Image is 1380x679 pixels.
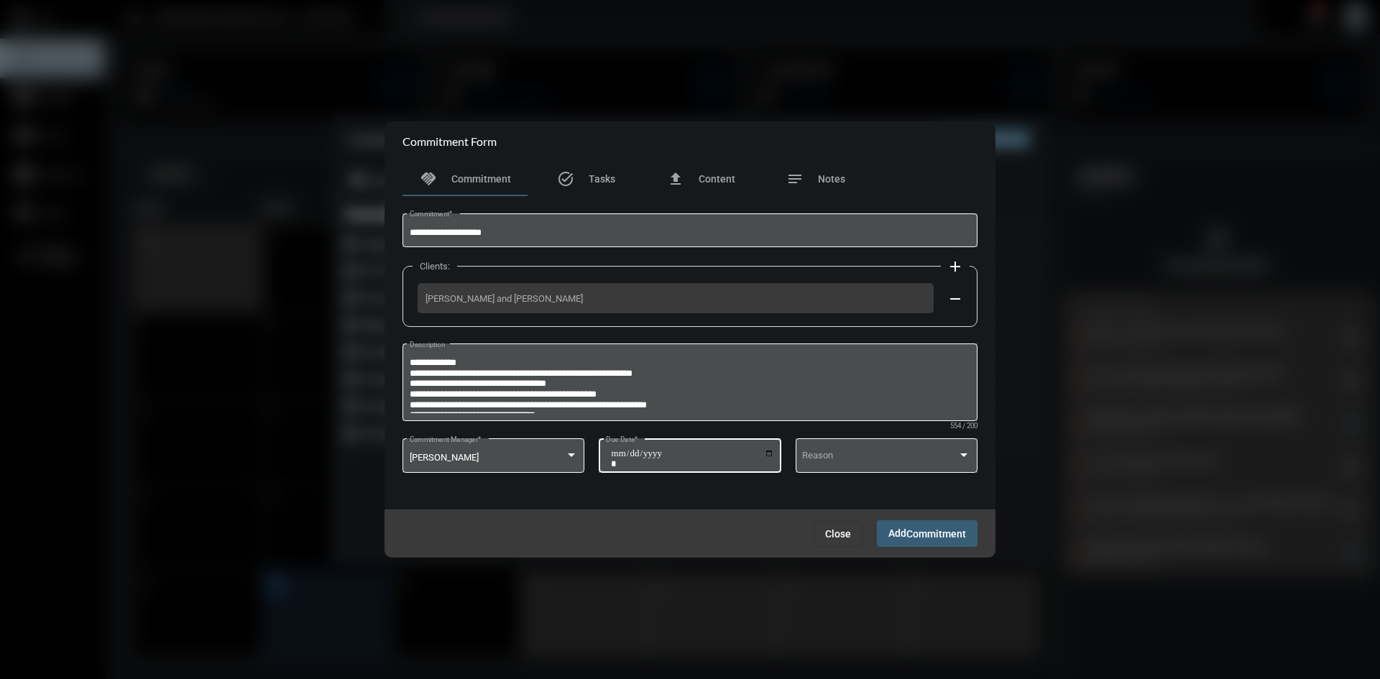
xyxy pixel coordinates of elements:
[786,170,804,188] mat-icon: notes
[888,527,966,539] span: Add
[947,290,964,308] mat-icon: remove
[814,521,862,547] button: Close
[420,170,437,188] mat-icon: handshake
[451,173,511,185] span: Commitment
[413,261,457,272] label: Clients:
[947,258,964,275] mat-icon: add
[950,422,977,430] mat-hint: 554 / 200
[667,170,684,188] mat-icon: file_upload
[825,528,851,540] span: Close
[410,452,479,463] span: [PERSON_NAME]
[557,170,574,188] mat-icon: task_alt
[425,293,926,304] span: [PERSON_NAME] and [PERSON_NAME]
[402,134,497,148] h2: Commitment Form
[699,173,735,185] span: Content
[906,528,966,540] span: Commitment
[589,173,615,185] span: Tasks
[818,173,845,185] span: Notes
[877,520,977,547] button: AddCommitment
